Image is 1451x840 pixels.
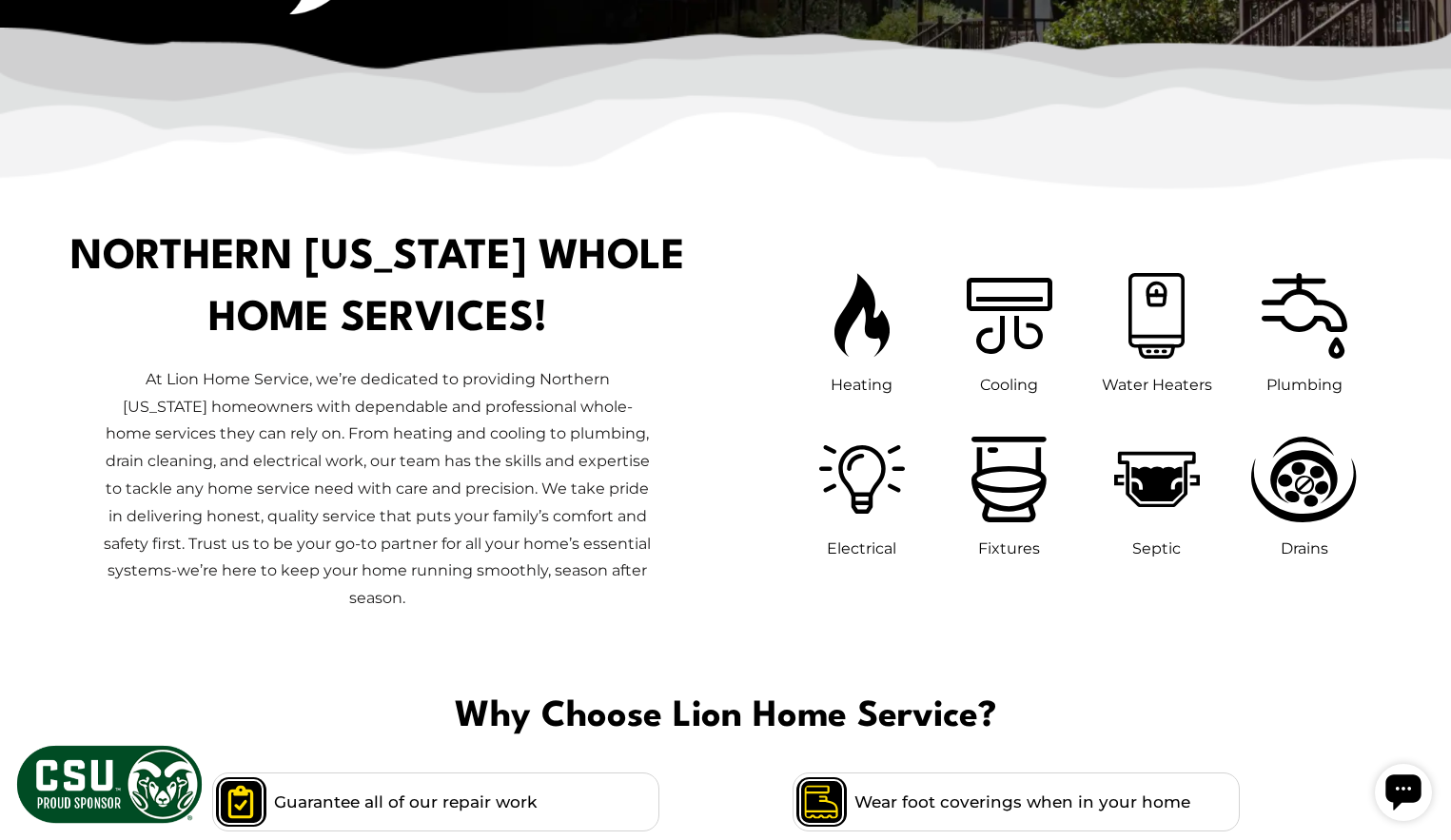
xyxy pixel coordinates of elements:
span: Septic [1132,539,1181,557]
a: Cooling [957,264,1062,399]
span: Cooling [980,376,1038,394]
h1: Northern [US_STATE] Whole Home Services! [69,227,687,351]
a: Fixtures [962,427,1056,562]
span: Fixtures [978,539,1040,557]
span: Wear foot coverings when in your home [854,790,1190,815]
a: Electrical [810,427,914,562]
a: Heating [825,264,900,399]
span: Why Choose Lion Home Service? [15,689,1436,746]
a: Septic [1105,427,1209,562]
span: Guarantee all of our repair work [274,790,537,815]
img: CSU Sponsor Badge [14,743,205,826]
span: Drains [1281,539,1328,557]
span: Electrical [827,539,896,557]
a: Plumbing [1252,264,1357,399]
a: Water Heaters [1102,264,1212,399]
a: Drains [1242,427,1365,562]
span: Plumbing [1266,376,1343,394]
span: Water Heaters [1102,376,1212,394]
div: Open chat widget [8,8,65,65]
span: Heating [831,376,892,394]
p: At Lion Home Service, we’re dedicated to providing Northern [US_STATE] homeowners with dependable... [103,366,653,613]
